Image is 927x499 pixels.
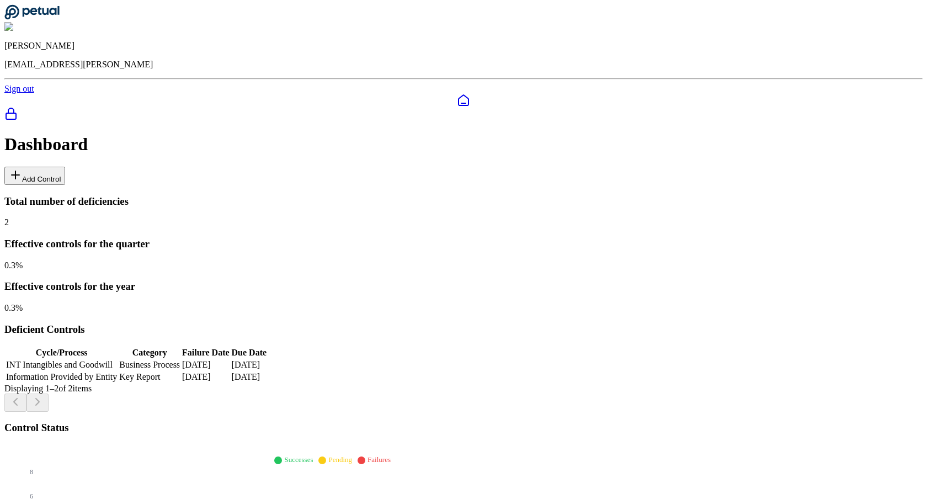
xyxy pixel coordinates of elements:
h3: Deficient Controls [4,323,923,336]
h1: Dashboard [4,134,923,155]
a: Sign out [4,84,34,93]
td: [DATE] [182,359,230,370]
th: Cycle/Process [6,347,118,358]
span: 0.3 % [4,303,23,312]
span: Displaying 1– 2 of 2 items [4,384,92,393]
span: 0.3 % [4,261,23,270]
button: Add Control [4,167,65,185]
p: [EMAIL_ADDRESS][PERSON_NAME] [4,60,923,70]
span: Successes [284,455,313,464]
th: Due Date [231,347,268,358]
td: Key Report [119,371,180,383]
img: Shekhar Khedekar [4,22,79,32]
td: [DATE] [182,371,230,383]
span: Failures [367,455,391,464]
tspan: 8 [30,468,33,476]
th: Category [119,347,180,358]
td: [DATE] [231,359,268,370]
span: 2 [4,217,9,227]
td: Information Provided by Entity [6,371,118,383]
a: Dashboard [4,94,923,107]
span: Pending [328,455,352,464]
td: [DATE] [231,371,268,383]
h3: Control Status [4,422,923,434]
a: Go to Dashboard [4,12,60,22]
h3: Total number of deficiencies [4,195,923,208]
td: INT Intangibles and Goodwill [6,359,118,370]
h3: Effective controls for the quarter [4,238,923,250]
td: Business Process [119,359,180,370]
h3: Effective controls for the year [4,280,923,293]
a: SOC [4,107,923,123]
th: Failure Date [182,347,230,358]
p: [PERSON_NAME] [4,41,923,51]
